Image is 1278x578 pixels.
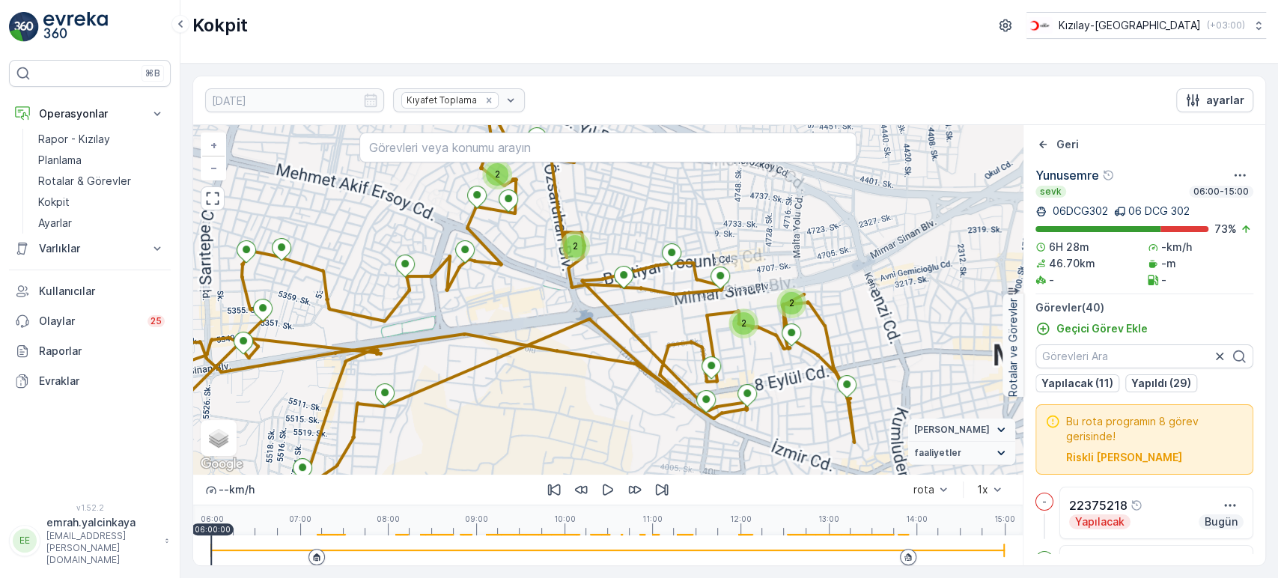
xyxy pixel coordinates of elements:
[210,139,217,151] span: +
[9,234,171,264] button: Varlıklar
[1026,17,1053,34] img: k%C4%B1z%C4%B1lay_jywRncg.png
[39,106,141,121] p: Operasyonlar
[554,514,576,523] p: 10:00
[9,306,171,336] a: Olaylar25
[1035,321,1148,336] a: Geçici Görev Ekle
[642,514,663,523] p: 11:00
[573,240,578,252] span: 2
[1035,374,1119,392] button: Yapılacak (11)
[9,12,39,42] img: logo
[201,514,224,523] p: 06:00
[9,336,171,366] a: Raporlar
[202,422,235,454] a: Layers
[9,366,171,396] a: Evraklar
[495,168,500,180] span: 2
[39,374,165,389] p: Evraklar
[818,514,839,523] p: 13:00
[1059,18,1201,33] p: Kızılay-[GEOGRAPHIC_DATA]
[195,525,231,534] p: 06:00:00
[994,514,1015,523] p: 15:00
[906,514,928,523] p: 14:00
[46,515,157,530] p: emrah.yalcinkaya
[1125,374,1197,392] button: Yapıldı (29)
[1203,514,1239,529] p: Bugün
[1050,204,1108,219] p: 06DCG302
[741,317,746,329] span: 2
[13,529,37,553] div: EE
[46,530,157,566] p: [EMAIL_ADDRESS][PERSON_NAME][DOMAIN_NAME]
[1042,496,1047,508] p: -
[1066,414,1244,444] span: Bu rota programın 8 görev gerisinde!
[1161,240,1192,255] p: -km/h
[1161,273,1166,288] p: -
[914,447,961,459] span: faaliyetler
[1035,137,1079,152] a: Geri
[465,514,488,523] p: 09:00
[1074,514,1126,529] p: Yapılacak
[1207,19,1245,31] p: ( +03:00 )
[908,419,1015,442] summary: [PERSON_NAME]
[32,192,171,213] a: Kokpit
[1206,93,1244,108] p: ayarlar
[150,315,162,327] p: 25
[359,133,857,162] input: Görevleri veya konumu arayın
[32,129,171,150] a: Rapor - Kızılay
[1049,273,1054,288] p: -
[32,171,171,192] a: Rotalar & Görevler
[202,134,225,156] a: Yakınlaştır
[913,484,934,496] div: rota
[38,216,72,231] p: Ayarlar
[1056,321,1148,336] p: Geçici Görev Ekle
[219,482,255,497] p: -- km/h
[289,514,311,523] p: 07:00
[9,99,171,129] button: Operasyonlar
[1161,256,1176,271] p: -m
[38,132,110,147] p: Rapor - Kızılay
[38,174,131,189] p: Rotalar & Görevler
[39,344,165,359] p: Raporlar
[9,515,171,566] button: EEemrah.yalcinkaya[EMAIL_ADDRESS][PERSON_NAME][DOMAIN_NAME]
[202,156,225,179] a: Uzaklaştır
[1026,12,1266,39] button: Kızılay-[GEOGRAPHIC_DATA](+03:00)
[1066,450,1182,465] p: Riskli [PERSON_NAME]
[1035,344,1253,368] input: Görevleri Ara
[776,288,806,318] div: 2
[482,159,512,189] div: 2
[1069,496,1128,514] p: 22375218
[789,297,794,308] span: 2
[1049,256,1095,271] p: 46.70km
[32,213,171,234] a: Ayarlar
[197,454,246,474] img: Google
[43,12,108,42] img: logo_light-DOdMpM7g.png
[1192,186,1250,198] p: 06:00-15:00
[1131,376,1191,391] p: Yapıldı (29)
[1035,300,1253,315] p: Görevler ( 40 )
[914,424,990,436] span: [PERSON_NAME]
[1128,204,1190,219] p: 06 DCG 302
[192,13,248,37] p: Kokpit
[1102,169,1114,181] div: Yardım Araç İkonu
[1176,88,1253,112] button: ayarlar
[1005,298,1020,397] p: Rotalar ve Görevler
[1038,186,1063,198] p: sevk
[1131,499,1142,511] div: Yardım Araç İkonu
[197,454,246,474] a: Bu bölgeyi Google Haritalar'da açın (yeni pencerede açılır)
[39,314,139,329] p: Olaylar
[205,88,384,112] input: dd/mm/yyyy
[1049,240,1089,255] p: 6H 28m
[9,276,171,306] a: Kullanıcılar
[145,67,160,79] p: ⌘B
[1056,137,1079,152] p: Geri
[38,153,82,168] p: Planlama
[1035,166,1099,184] p: Yunusemre
[9,503,171,512] span: v 1.52.2
[210,161,218,174] span: −
[730,514,752,523] p: 12:00
[39,241,141,256] p: Varlıklar
[1066,450,1182,465] button: Riskli Görevleri Seçin
[32,150,171,171] a: Planlama
[377,514,400,523] p: 08:00
[38,195,70,210] p: Kokpit
[560,231,590,261] div: 2
[1214,222,1237,237] p: 73 %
